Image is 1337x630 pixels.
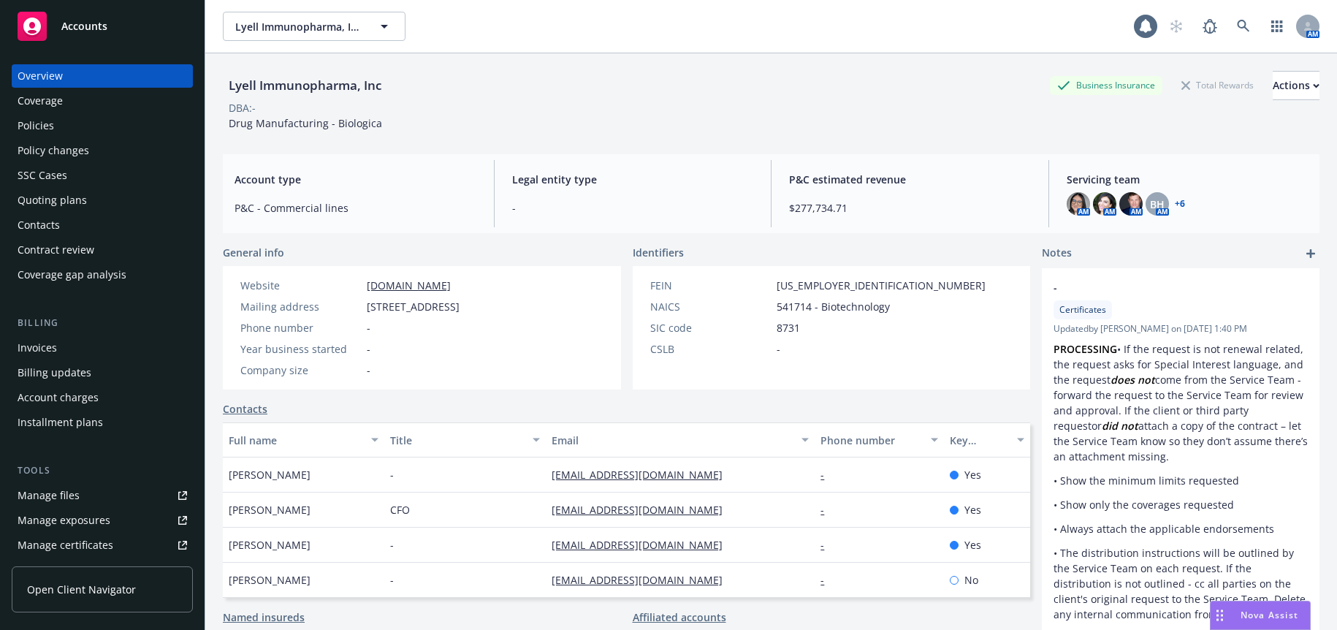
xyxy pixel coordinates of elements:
div: Coverage [18,89,63,113]
div: Full name [229,433,362,448]
div: Manage files [18,484,80,507]
a: - [820,468,836,482]
span: [PERSON_NAME] [229,537,311,553]
div: Email [552,433,793,448]
div: Company size [240,363,361,378]
p: • If the request is not renewal related, the request asks for Special Interest language, and the ... [1054,341,1308,464]
div: DBA: - [229,100,256,115]
div: Billing updates [18,361,91,384]
a: +6 [1175,200,1185,208]
div: Policies [18,114,54,137]
span: Certificates [1059,303,1106,316]
span: Identifiers [633,245,684,260]
span: Nova Assist [1241,609,1298,621]
button: Title [384,422,546,458]
a: add [1302,245,1319,262]
span: [STREET_ADDRESS] [367,299,460,314]
a: [EMAIL_ADDRESS][DOMAIN_NAME] [552,538,734,552]
button: Lyell Immunopharma, Inc [223,12,405,41]
div: Installment plans [18,411,103,434]
a: Switch app [1262,12,1292,41]
a: [EMAIL_ADDRESS][DOMAIN_NAME] [552,503,734,517]
div: Manage exposures [18,509,110,532]
div: Policy changes [18,139,89,162]
div: CSLB [650,341,771,357]
div: Lyell Immunopharma, Inc [223,76,387,95]
div: Tools [12,463,193,478]
span: [PERSON_NAME] [229,502,311,517]
a: Coverage [12,89,193,113]
span: No [964,572,978,588]
span: Updated by [PERSON_NAME] on [DATE] 1:40 PM [1054,322,1308,335]
a: Contacts [223,401,267,417]
button: Full name [223,422,384,458]
span: [PERSON_NAME] [229,467,311,482]
button: Actions [1273,71,1319,100]
p: • Always attach the applicable endorsements [1054,521,1308,536]
em: does not [1111,373,1155,387]
a: SSC Cases [12,164,193,187]
div: Coverage gap analysis [18,263,126,286]
a: Invoices [12,336,193,360]
img: photo [1093,192,1116,216]
a: Coverage gap analysis [12,263,193,286]
span: - [777,341,780,357]
div: Phone number [240,320,361,335]
p: • Show only the coverages requested [1054,497,1308,512]
a: - [820,538,836,552]
div: Manage certificates [18,534,113,557]
span: - [367,320,370,335]
span: Servicing team [1067,172,1309,187]
span: Account type [235,172,476,187]
a: Start snowing [1162,12,1191,41]
div: Business Insurance [1050,76,1162,94]
a: Report a Bug [1195,12,1224,41]
a: [EMAIL_ADDRESS][DOMAIN_NAME] [552,468,734,482]
a: - [820,573,836,587]
div: Contacts [18,213,60,237]
a: Affiliated accounts [633,610,726,625]
div: NAICS [650,299,771,314]
div: Billing [12,316,193,330]
a: Named insureds [223,610,305,625]
div: Contract review [18,238,94,262]
div: Website [240,278,361,293]
span: - [390,467,394,482]
span: General info [223,245,284,260]
span: - [512,200,754,216]
div: SIC code [650,320,771,335]
a: [DOMAIN_NAME] [367,278,451,292]
div: Account charges [18,386,99,409]
div: FEIN [650,278,771,293]
button: Key contact [944,422,1030,458]
span: Yes [964,467,981,482]
a: Accounts [12,6,193,47]
span: - [367,363,370,378]
span: BH [1150,197,1165,212]
span: - [1054,280,1270,295]
span: 8731 [777,320,800,335]
button: Nova Assist [1210,601,1311,630]
div: SSC Cases [18,164,67,187]
span: $277,734.71 [789,200,1031,216]
span: [US_EMPLOYER_IDENTIFICATION_NUMBER] [777,278,986,293]
div: Year business started [240,341,361,357]
a: Policy changes [12,139,193,162]
span: P&C estimated revenue [789,172,1031,187]
a: [EMAIL_ADDRESS][DOMAIN_NAME] [552,573,734,587]
div: Actions [1273,72,1319,99]
button: Phone number [815,422,944,458]
em: did not [1102,419,1138,433]
div: Mailing address [240,299,361,314]
a: Policies [12,114,193,137]
span: - [390,537,394,553]
div: Phone number [820,433,922,448]
a: Contacts [12,213,193,237]
a: Manage files [12,484,193,507]
p: • The distribution instructions will be outlined by the Service Team on each request. If the dist... [1054,545,1308,622]
button: Email [546,422,815,458]
span: P&C - Commercial lines [235,200,476,216]
a: Contract review [12,238,193,262]
div: Overview [18,64,63,88]
div: Total Rewards [1174,76,1261,94]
